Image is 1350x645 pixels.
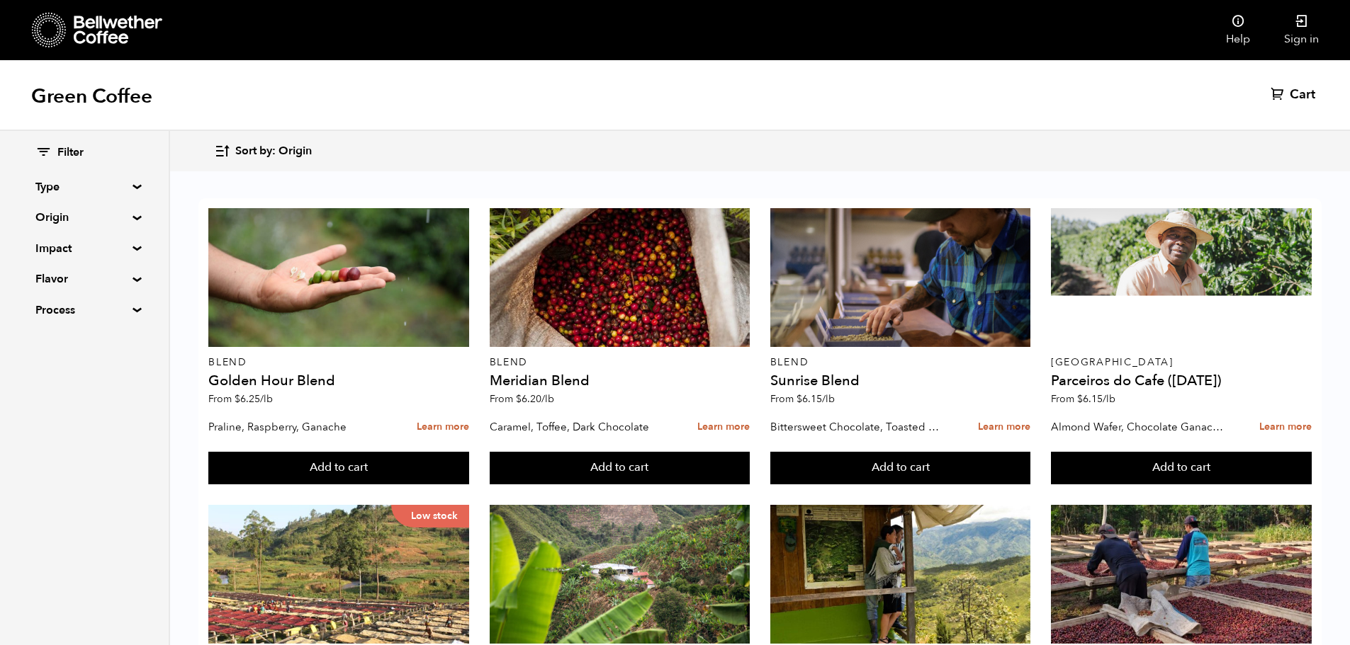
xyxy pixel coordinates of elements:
a: Learn more [978,412,1030,443]
p: Low stock [391,505,469,527]
p: Praline, Raspberry, Ganache [208,416,386,438]
bdi: 6.20 [516,392,554,406]
button: Sort by: Origin [214,135,312,168]
h4: Golden Hour Blend [208,374,469,388]
p: Almond Wafer, Chocolate Ganache, Bing Cherry [1051,416,1228,438]
span: From [770,392,835,406]
summary: Flavor [35,270,133,287]
summary: Process [35,302,133,319]
span: From [208,392,273,406]
summary: Type [35,178,133,195]
a: Low stock [208,505,469,644]
h4: Meridian Blend [490,374,750,388]
span: $ [235,392,240,406]
p: Bittersweet Chocolate, Toasted Marshmallow, Candied Orange, Praline [770,416,947,438]
span: /lb [1103,392,1115,406]
span: Filter [57,145,84,161]
button: Add to cart [1051,452,1312,484]
span: Sort by: Origin [235,144,312,159]
button: Add to cart [208,452,469,484]
bdi: 6.15 [1077,392,1115,406]
p: [GEOGRAPHIC_DATA] [1051,358,1312,367]
summary: Impact [35,240,133,257]
span: $ [1077,392,1083,406]
h4: Parceiros do Cafe ([DATE]) [1051,374,1312,388]
span: From [490,392,554,406]
span: From [1051,392,1115,406]
a: Learn more [697,412,750,443]
p: Caramel, Toffee, Dark Chocolate [490,416,667,438]
bdi: 6.15 [797,392,835,406]
a: Cart [1271,86,1319,103]
button: Add to cart [490,452,750,484]
h1: Green Coffee [31,84,152,109]
p: Blend [208,358,469,367]
a: Learn more [417,412,469,443]
span: /lb [541,392,554,406]
span: $ [797,392,802,406]
a: Learn more [1259,412,1312,443]
span: /lb [822,392,835,406]
span: /lb [260,392,273,406]
summary: Origin [35,209,133,226]
p: Blend [490,358,750,367]
bdi: 6.25 [235,392,273,406]
p: Blend [770,358,1031,367]
span: $ [516,392,522,406]
h4: Sunrise Blend [770,374,1031,388]
span: Cart [1290,86,1315,103]
button: Add to cart [770,452,1031,484]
